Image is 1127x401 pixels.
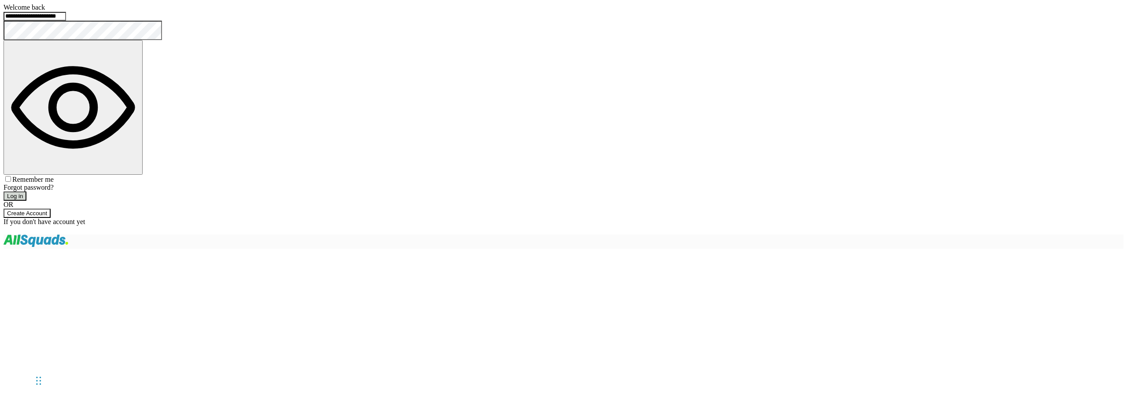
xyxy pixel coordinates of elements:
div: Forgot password? [4,184,1123,191]
div: OR [4,201,1123,209]
button: Log in [4,191,26,201]
label: Remember me [12,176,54,183]
div: If you don't have account yet [4,218,1123,226]
div: Welcome back [4,4,1123,11]
img: Squad%20Logo.svg [4,235,68,247]
button: Create Account [4,209,51,218]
